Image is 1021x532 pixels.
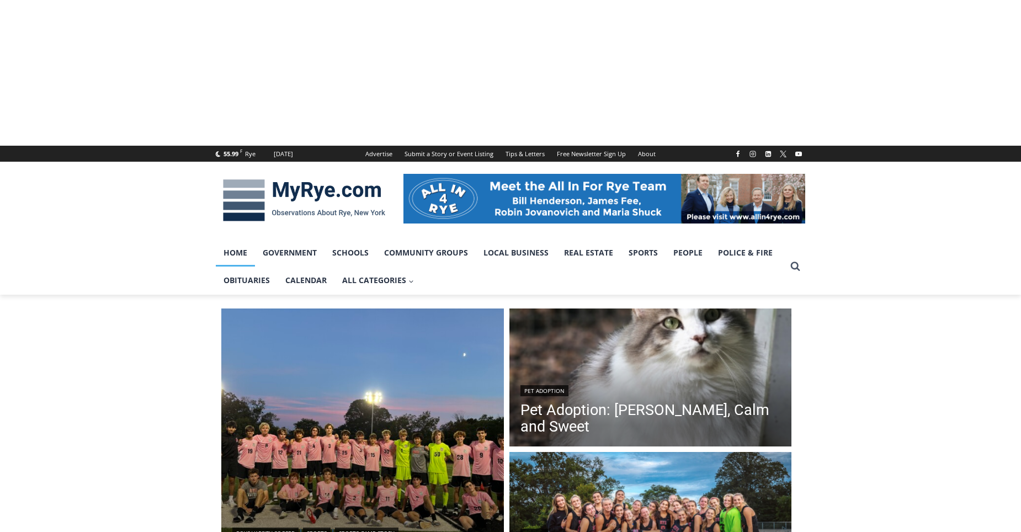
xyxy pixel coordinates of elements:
[509,308,792,450] a: Read More Pet Adoption: Mona, Calm and Sweet
[216,267,278,294] a: Obituaries
[216,239,785,295] nav: Primary Navigation
[359,146,662,162] nav: Secondary Navigation
[216,239,255,267] a: Home
[746,147,759,161] a: Instagram
[216,172,392,229] img: MyRye.com
[342,274,414,286] span: All Categories
[325,239,376,267] a: Schools
[274,149,293,159] div: [DATE]
[710,239,780,267] a: Police & Fire
[632,146,662,162] a: About
[509,308,792,450] img: [PHOTO: Mona. Contributed.]
[398,146,499,162] a: Submit a Story or Event Listing
[255,239,325,267] a: Government
[278,267,334,294] a: Calendar
[777,147,790,161] a: X
[499,146,551,162] a: Tips & Letters
[621,239,666,267] a: Sports
[666,239,710,267] a: People
[476,239,556,267] a: Local Business
[224,150,238,158] span: 55.99
[785,257,805,276] button: View Search Form
[792,147,805,161] a: YouTube
[762,147,775,161] a: Linkedin
[520,385,568,396] a: Pet Adoption
[359,146,398,162] a: Advertise
[334,267,422,294] a: All Categories
[551,146,632,162] a: Free Newsletter Sign Up
[731,147,745,161] a: Facebook
[556,239,621,267] a: Real Estate
[245,149,256,159] div: Rye
[403,174,805,224] img: All in for Rye
[376,239,476,267] a: Community Groups
[520,402,781,435] a: Pet Adoption: [PERSON_NAME], Calm and Sweet
[240,148,242,154] span: F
